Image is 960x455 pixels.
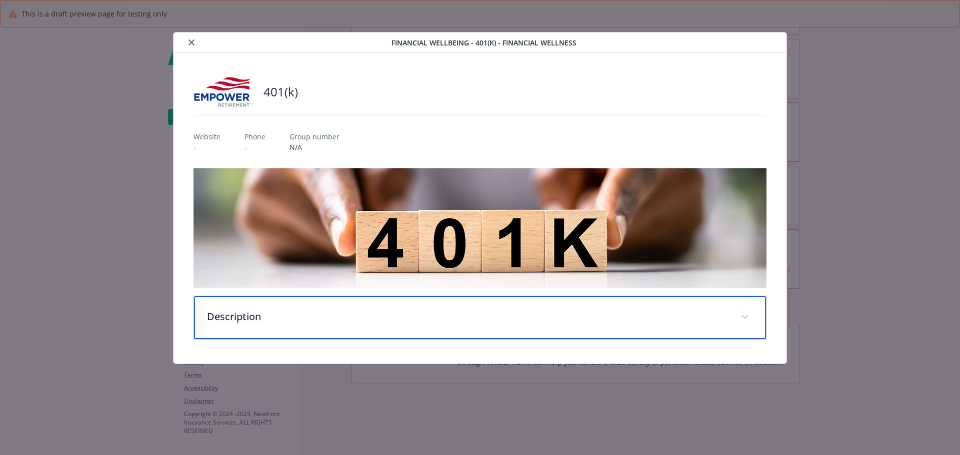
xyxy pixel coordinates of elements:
img: Empower Retirement [193,77,253,107]
img: banner [193,168,767,288]
p: - [244,142,265,152]
h2: 401(k) [263,83,298,100]
p: - [193,142,220,152]
p: Description [207,309,729,324]
div: details for plan Financial Wellbeing - 401(k) - Financial Wellness [96,32,864,364]
p: Phone [244,131,265,142]
p: N/A [289,142,339,152]
p: Group number [289,131,339,142]
div: Description [194,296,766,339]
button: close [185,36,197,48]
span: Financial Wellbeing - 401(k) - Financial Wellness [391,37,576,48]
p: Website [193,131,220,142]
